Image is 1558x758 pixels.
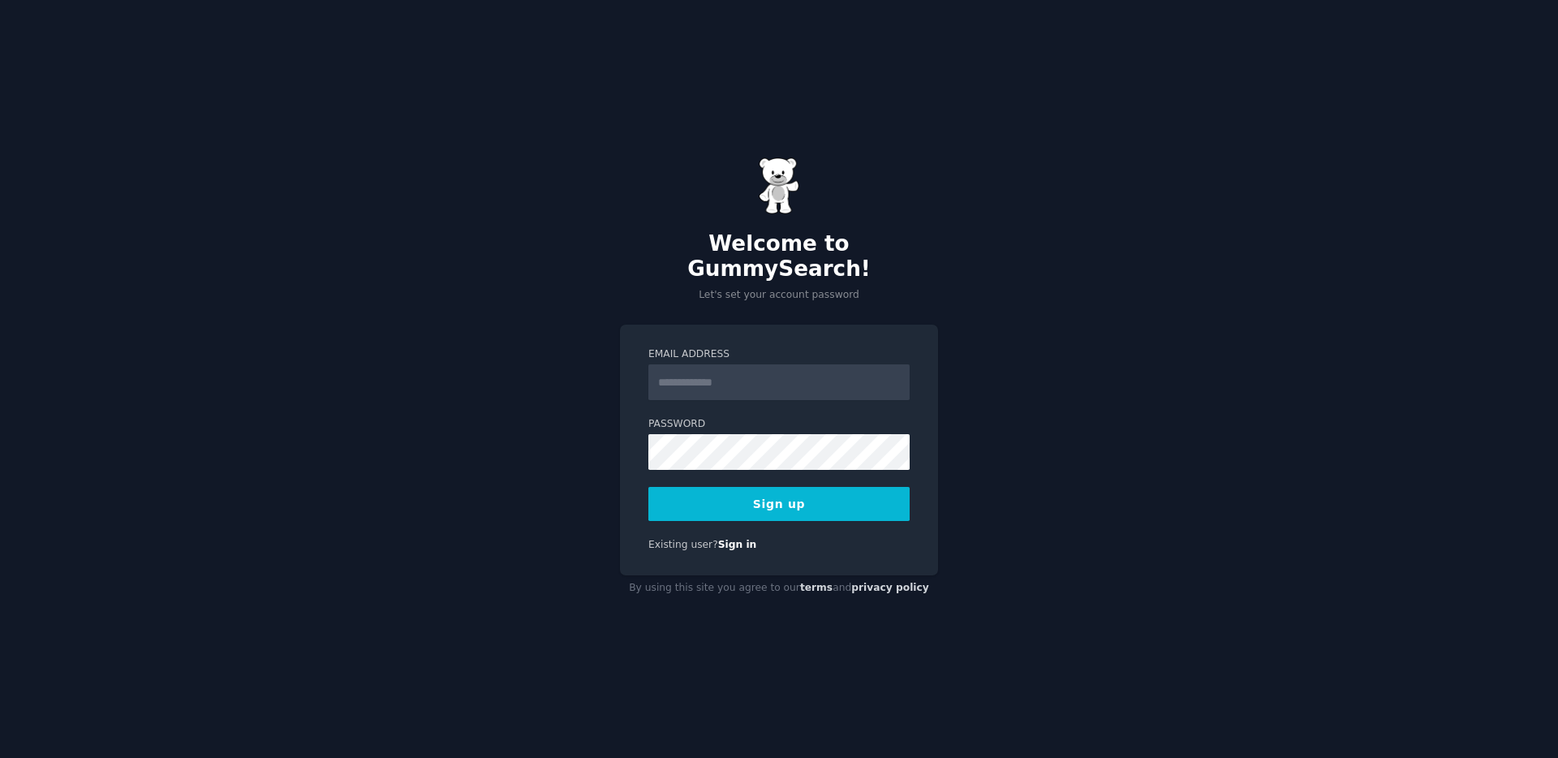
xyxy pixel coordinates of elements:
a: privacy policy [851,582,929,593]
span: Existing user? [648,539,718,550]
label: Email Address [648,347,910,362]
button: Sign up [648,487,910,521]
label: Password [648,417,910,432]
p: Let's set your account password [620,288,938,303]
h2: Welcome to GummySearch! [620,231,938,282]
div: By using this site you agree to our and [620,575,938,601]
a: terms [800,582,833,593]
img: Gummy Bear [759,157,799,214]
a: Sign in [718,539,757,550]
